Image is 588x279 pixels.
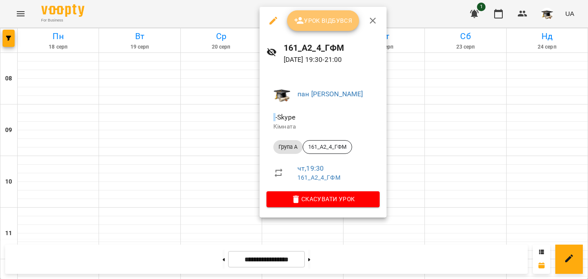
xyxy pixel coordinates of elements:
h6: 161_А2_4_ГФМ [284,41,380,55]
img: 799722d1e4806ad049f10b02fe9e8a3e.jpg [273,86,291,103]
p: Кімната [273,123,373,131]
span: 161_А2_4_ГФМ [303,143,352,151]
a: 161_А2_4_ГФМ [297,174,340,181]
span: - Skype [273,113,297,121]
button: Скасувати Урок [266,191,380,207]
span: Скасувати Урок [273,194,373,204]
button: Урок відбувся [287,10,359,31]
a: пан [PERSON_NAME] [297,90,363,98]
span: Урок відбувся [294,15,353,26]
p: [DATE] 19:30 - 21:00 [284,55,380,65]
div: 161_А2_4_ГФМ [303,140,352,154]
a: чт , 19:30 [297,164,324,172]
span: Група A [273,143,303,151]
